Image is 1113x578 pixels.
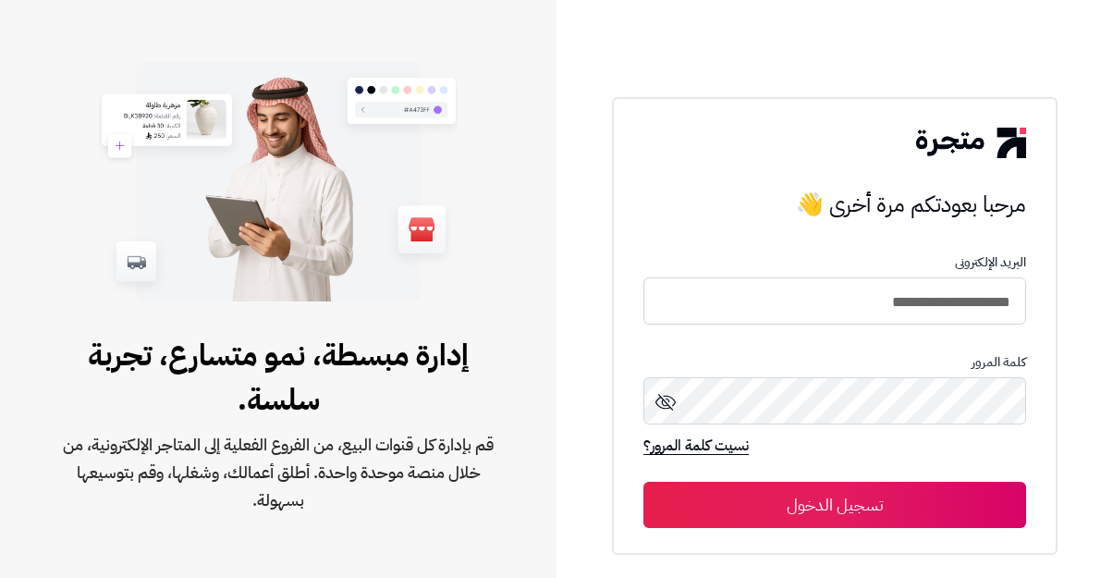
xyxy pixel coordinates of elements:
span: قم بإدارة كل قنوات البيع، من الفروع الفعلية إلى المتاجر الإلكترونية، من خلال منصة موحدة واحدة. أط... [59,431,497,514]
img: logo-2.png [916,128,1025,157]
h3: مرحبا بعودتكم مرة أخرى 👋 [643,186,1026,223]
p: كلمة المرور [643,355,1026,370]
p: البريد الإلكترونى [643,255,1026,270]
a: نسيت كلمة المرور؟ [643,435,749,461]
span: إدارة مبسطة، نمو متسارع، تجربة سلسة. [59,333,497,422]
button: تسجيل الدخول [643,482,1026,528]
